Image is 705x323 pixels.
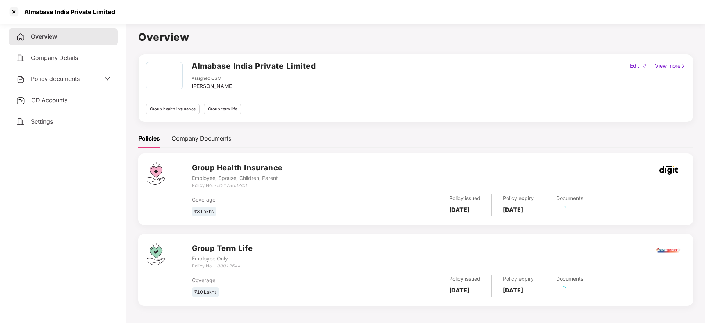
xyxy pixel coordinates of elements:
span: Policy documents [31,75,80,82]
i: D217863243 [217,182,247,188]
h1: Overview [138,29,693,45]
img: svg+xml;base64,PHN2ZyB4bWxucz0iaHR0cDovL3d3dy53My5vcmcvMjAwMC9zdmciIHdpZHRoPSIyNCIgaGVpZ2h0PSIyNC... [16,54,25,63]
div: | [649,62,654,70]
b: [DATE] [449,287,469,294]
h3: Group Term Life [192,243,253,254]
div: Employee Only [192,255,253,263]
img: svg+xml;base64,PHN2ZyB4bWxucz0iaHR0cDovL3d3dy53My5vcmcvMjAwMC9zdmciIHdpZHRoPSI0Ny43MTQiIGhlaWdodD... [147,243,165,265]
span: Overview [31,33,57,40]
b: [DATE] [503,206,523,213]
i: 00012644 [217,263,240,269]
b: [DATE] [503,287,523,294]
img: svg+xml;base64,PHN2ZyB4bWxucz0iaHR0cDovL3d3dy53My5vcmcvMjAwMC9zdmciIHdpZHRoPSIyNCIgaGVpZ2h0PSIyNC... [16,75,25,84]
b: [DATE] [449,206,469,213]
img: godigit.png [659,166,678,175]
div: Company Documents [172,134,231,143]
div: ₹10 Lakhs [192,287,219,297]
img: editIcon [642,64,647,69]
span: loading [560,286,566,293]
div: Policy issued [449,194,480,202]
div: ₹3 Lakhs [192,207,216,217]
h2: Almabase India Private Limited [192,60,316,72]
span: CD Accounts [31,96,67,104]
img: svg+xml;base64,PHN2ZyB3aWR0aD0iMjUiIGhlaWdodD0iMjQiIHZpZXdCb3g9IjAgMCAyNSAyNCIgZmlsbD0ibm9uZSIgeG... [16,96,25,105]
img: svg+xml;base64,PHN2ZyB4bWxucz0iaHR0cDovL3d3dy53My5vcmcvMjAwMC9zdmciIHdpZHRoPSIyNCIgaGVpZ2h0PSIyNC... [16,117,25,126]
div: Coverage [192,276,356,284]
span: Company Details [31,54,78,61]
img: iciciprud.png [656,238,681,263]
img: rightIcon [680,64,686,69]
div: Almabase India Private Limited [20,8,115,15]
img: svg+xml;base64,PHN2ZyB4bWxucz0iaHR0cDovL3d3dy53My5vcmcvMjAwMC9zdmciIHdpZHRoPSIyNCIgaGVpZ2h0PSIyNC... [16,33,25,42]
div: Coverage [192,196,356,204]
div: Policy No. - [192,182,283,189]
div: Policy expiry [503,275,534,283]
div: Policy issued [449,275,480,283]
div: Group term life [204,104,241,114]
div: Policies [138,134,160,143]
div: View more [654,62,687,70]
div: Edit [629,62,641,70]
div: Employee, Spouse, Children, Parent [192,174,283,182]
div: Policy expiry [503,194,534,202]
div: Policy No. - [192,263,253,270]
span: loading [560,206,566,212]
div: Documents [556,194,583,202]
div: Group health insurance [146,104,200,114]
span: Settings [31,118,53,125]
div: Documents [556,275,583,283]
img: svg+xml;base64,PHN2ZyB4bWxucz0iaHR0cDovL3d3dy53My5vcmcvMjAwMC9zdmciIHdpZHRoPSI0Ny43MTQiIGhlaWdodD... [147,162,165,185]
div: Assigned CSM [192,75,234,82]
div: [PERSON_NAME] [192,82,234,90]
h3: Group Health Insurance [192,162,283,174]
span: down [104,76,110,82]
